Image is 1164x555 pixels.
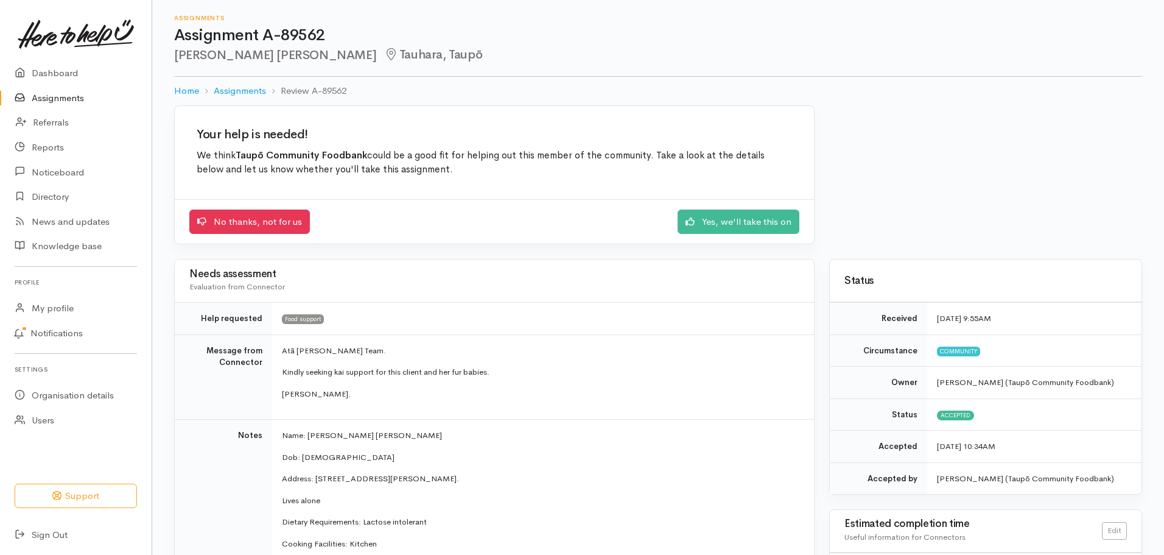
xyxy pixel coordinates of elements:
[15,274,137,291] h6: Profile
[236,149,367,161] b: Taupō Community Foodbank
[1102,522,1127,540] a: Edit
[830,462,927,494] td: Accepted by
[282,388,799,400] p: [PERSON_NAME].
[844,275,1127,287] h3: Status
[282,314,324,324] span: Food support
[15,361,137,378] h6: Settings
[282,473,799,485] p: Address: [STREET_ADDRESS][PERSON_NAME].
[174,77,1142,105] nav: breadcrumb
[189,210,310,235] a: No thanks, not for us
[830,398,927,431] td: Status
[830,334,927,367] td: Circumstance
[937,411,974,420] span: Accepted
[174,84,199,98] a: Home
[174,48,1142,62] h2: [PERSON_NAME] [PERSON_NAME]
[937,441,995,451] time: [DATE] 10:34AM
[830,431,927,463] td: Accepted
[197,128,792,141] h2: Your help is needed!
[174,15,1142,21] h6: Assignments
[937,377,1114,387] span: [PERSON_NAME] (Taupō Community Foodbank)
[214,84,266,98] a: Assignments
[844,532,966,542] span: Useful information for Connectors
[384,47,482,62] span: Tauhara, Taupō
[189,269,799,280] h3: Needs assessment
[282,366,799,378] p: Kindly seeking kai support for this client and her fur babies.
[937,313,991,323] time: [DATE] 9:55AM
[678,210,799,235] a: Yes, we'll take this on
[175,303,272,335] td: Help requested
[844,518,1102,530] h3: Estimated completion time
[282,516,799,528] p: Dietary Requirements: Lactose intolerant
[830,303,927,335] td: Received
[282,538,799,550] p: Cooking Facilities: Kitchen
[175,334,272,420] td: Message from Connector
[197,149,792,177] p: We think could be a good fit for helping out this member of the community. Take a look at the det...
[189,281,285,292] span: Evaluation from Connector
[15,484,137,509] button: Support
[174,27,1142,44] h1: Assignment A-89562
[937,347,980,356] span: Community
[282,430,799,442] p: Name: [PERSON_NAME] [PERSON_NAME]
[830,367,927,399] td: Owner
[927,462,1141,494] td: [PERSON_NAME] (Taupō Community Foodbank)
[282,345,799,357] p: Atā [PERSON_NAME] Team.
[282,451,799,464] p: Dob: [DEMOGRAPHIC_DATA]
[282,495,799,507] p: Lives alone
[266,84,346,98] li: Review A-89562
